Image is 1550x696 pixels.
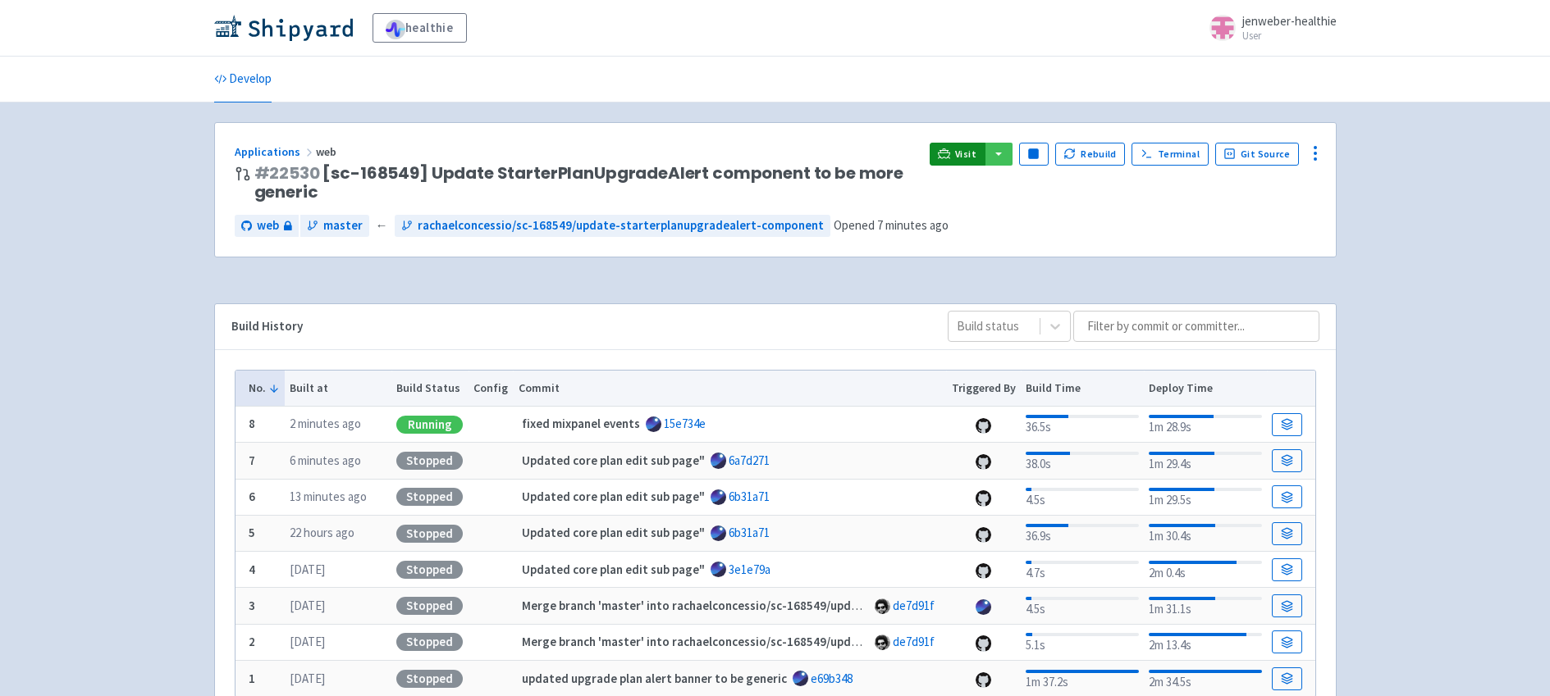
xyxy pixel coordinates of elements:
div: 1m 30.4s [1149,521,1261,546]
time: [DATE] [290,598,325,613]
div: 38.0s [1026,448,1138,474]
a: healthie [373,13,467,43]
th: Triggered By [946,371,1021,407]
span: [sc-168549] Update StarterPlanUpgradeAlert component to be more generic [254,164,917,202]
a: jenweber-healthie User [1200,15,1337,41]
div: Stopped [396,633,463,651]
strong: Updated core plan edit sub page" [522,489,705,504]
button: Pause [1019,143,1049,166]
time: 22 hours ago [290,525,354,540]
div: 36.5s [1026,412,1138,437]
th: Build Time [1021,371,1144,407]
b: 1 [249,671,255,686]
time: [DATE] [290,562,325,577]
a: Build Details [1272,522,1301,545]
div: 4.5s [1026,484,1138,510]
time: [DATE] [290,634,325,649]
div: Build History [231,317,921,336]
a: Terminal [1132,143,1208,166]
b: 4 [249,562,255,577]
th: Build Status [391,371,469,407]
a: Git Source [1215,143,1300,166]
a: Applications [235,144,316,159]
strong: Updated core plan edit sub page" [522,453,705,468]
strong: Merge branch 'master' into rachaelconcessio/sc-168549/update-starterplanupgradealert-component [522,634,1078,649]
time: [DATE] [290,671,325,686]
span: ← [376,216,388,235]
a: Build Details [1272,594,1301,617]
b: 8 [249,416,255,431]
a: master [300,215,369,237]
strong: Merge branch 'master' into rachaelconcessio/sc-168549/update-starterplanupgradealert-component [522,598,1078,613]
button: Rebuild [1055,143,1126,166]
button: No. [249,380,280,397]
div: Stopped [396,597,463,615]
th: Built at [285,371,391,407]
b: 2 [249,634,255,649]
span: rachaelconcessio/sc-168549/update-starterplanupgradealert-component [418,216,824,235]
div: 1m 37.2s [1026,666,1138,692]
span: web [257,216,279,235]
input: Filter by commit or committer... [1073,311,1319,342]
span: master [323,216,363,235]
a: Develop [214,57,272,102]
b: 5 [249,525,255,540]
span: jenweber-healthie [1242,13,1337,29]
a: de7d91f [893,598,935,613]
time: 2 minutes ago [290,416,361,431]
a: web [235,215,299,237]
a: Build Details [1272,630,1301,653]
a: Build Details [1272,485,1301,508]
a: Build Details [1272,413,1301,436]
strong: Updated core plan edit sub page" [522,525,705,540]
time: 13 minutes ago [290,489,367,504]
th: Deploy Time [1144,371,1267,407]
span: Opened [834,217,949,233]
a: rachaelconcessio/sc-168549/update-starterplanupgradealert-component [395,215,830,237]
a: 6a7d271 [729,453,770,468]
b: 7 [249,453,255,468]
strong: updated upgrade plan alert banner to be generic [522,671,787,686]
strong: Updated core plan edit sub page" [522,562,705,577]
a: 15e734e [664,416,706,431]
img: Shipyard logo [214,15,353,41]
div: Stopped [396,670,463,688]
th: Commit [513,371,946,407]
div: 5.1s [1026,630,1138,655]
a: de7d91f [893,634,935,649]
div: Stopped [396,561,463,579]
div: 2m 0.4s [1149,557,1261,583]
a: 6b31a71 [729,525,770,540]
a: Build Details [1272,558,1301,581]
a: #22530 [254,161,320,184]
time: 6 minutes ago [290,453,361,468]
div: 2m 13.4s [1149,630,1261,655]
time: 7 minutes ago [877,217,949,233]
b: 3 [249,598,255,613]
div: Stopped [396,452,463,470]
small: User [1242,30,1337,41]
div: Stopped [396,488,463,506]
a: Build Details [1272,667,1301,690]
div: Running [396,416,463,434]
a: e69b348 [811,671,853,686]
div: 1m 29.5s [1149,484,1261,510]
strong: fixed mixpanel events [522,416,640,431]
a: Visit [930,143,985,166]
div: 2m 34.5s [1149,666,1261,692]
div: Stopped [396,525,463,543]
div: 4.5s [1026,594,1138,619]
span: web [316,144,339,159]
span: Visit [955,148,976,161]
div: 4.7s [1026,557,1138,583]
a: 6b31a71 [729,489,770,504]
a: 3e1e79a [729,562,770,577]
b: 6 [249,489,255,504]
div: 1m 28.9s [1149,412,1261,437]
a: Build Details [1272,449,1301,472]
div: 36.9s [1026,521,1138,546]
th: Config [469,371,514,407]
div: 1m 29.4s [1149,448,1261,474]
div: 1m 31.1s [1149,594,1261,619]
